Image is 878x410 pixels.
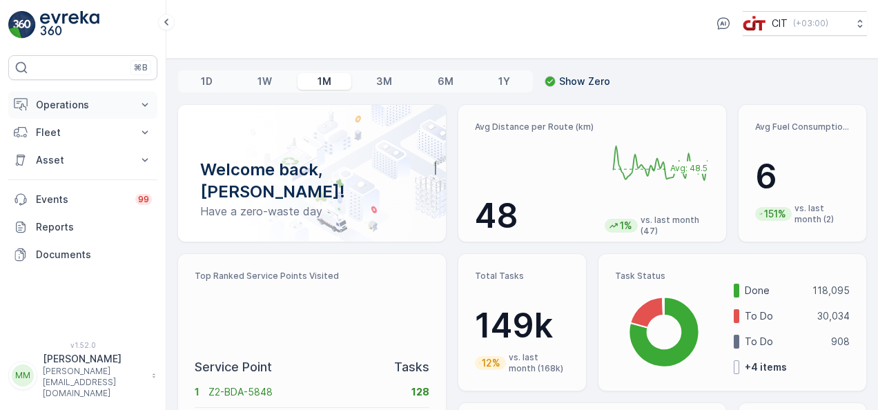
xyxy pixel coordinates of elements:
[475,271,569,282] p: Total Tasks
[480,356,502,370] p: 12%
[36,248,152,262] p: Documents
[36,220,152,234] p: Reports
[745,284,803,297] p: Done
[318,75,331,88] p: 1M
[12,364,34,387] div: MM
[745,360,787,374] p: + 4 items
[475,305,569,346] p: 149k
[8,11,36,39] img: logo
[8,241,157,269] a: Documents
[208,385,402,399] p: Z2-BDA-5848
[36,126,130,139] p: Fleet
[200,203,424,219] p: Have a zero-waste day
[36,98,130,112] p: Operations
[475,195,594,237] p: 48
[8,119,157,146] button: Fleet
[8,341,157,349] span: v 1.52.0
[509,352,569,374] p: vs. last month (168k)
[641,215,714,237] p: vs. last month (47)
[772,17,788,30] p: CIT
[438,75,453,88] p: 6M
[794,203,850,225] p: vs. last month (2)
[817,309,850,323] p: 30,034
[36,193,127,206] p: Events
[559,75,610,88] p: Show Zero
[195,358,272,377] p: Service Point
[743,16,766,31] img: cit-logo_pOk6rL0.png
[755,121,850,133] p: Avg Fuel Consumption per Route (lt)
[745,309,808,323] p: To Do
[8,146,157,174] button: Asset
[137,193,150,206] p: 99
[195,385,199,399] p: 1
[812,284,850,297] p: 118,095
[376,75,392,88] p: 3M
[134,62,148,73] p: ⌘B
[40,11,99,39] img: logo_light-DOdMpM7g.png
[8,186,157,213] a: Events99
[8,352,157,399] button: MM[PERSON_NAME][PERSON_NAME][EMAIL_ADDRESS][DOMAIN_NAME]
[831,335,850,349] p: 908
[36,153,130,167] p: Asset
[793,18,828,29] p: ( +03:00 )
[43,352,145,366] p: [PERSON_NAME]
[394,358,429,377] p: Tasks
[257,75,272,88] p: 1W
[201,75,213,88] p: 1D
[195,271,429,282] p: Top Ranked Service Points Visited
[475,121,594,133] p: Avg Distance per Route (km)
[755,156,850,197] p: 6
[43,366,145,399] p: [PERSON_NAME][EMAIL_ADDRESS][DOMAIN_NAME]
[618,219,634,233] p: 1%
[743,11,867,36] button: CIT(+03:00)
[411,385,429,399] p: 128
[8,213,157,241] a: Reports
[8,91,157,119] button: Operations
[745,335,822,349] p: To Do
[200,159,424,203] p: Welcome back, [PERSON_NAME]!
[498,75,510,88] p: 1Y
[763,207,788,221] p: 151%
[615,271,850,282] p: Task Status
